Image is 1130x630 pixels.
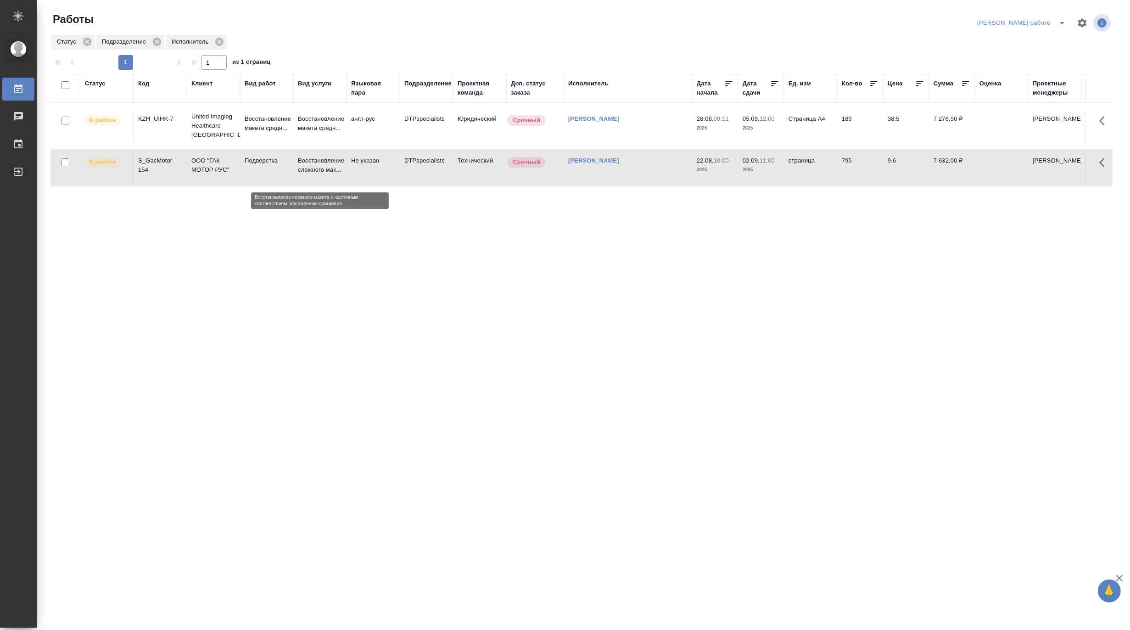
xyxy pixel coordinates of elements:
p: 2025 [697,165,733,174]
p: Восстановление сложного мак... [298,156,342,174]
div: Вид услуги [298,79,332,88]
div: KZH_UIHK-7 [138,114,182,124]
td: DTPspecialists [400,110,453,142]
td: страница [784,152,837,184]
div: Дата сдачи [743,79,770,97]
p: В работе [89,116,116,125]
div: Ед. изм [789,79,811,88]
p: ООО "ГАК МОТОР РУС" [191,156,235,174]
p: Подразделение [102,37,149,46]
p: 05.09, [743,115,760,122]
div: Языковая пара [351,79,395,97]
div: Дата начала [697,79,724,97]
div: Клиент [191,79,213,88]
button: Здесь прячутся важные кнопки [1094,110,1116,132]
button: 🙏 [1098,579,1121,602]
td: Страница А4 [784,110,837,142]
p: United Imaging Healthcare [GEOGRAPHIC_DATA] [191,112,235,140]
p: В работе [89,157,116,167]
div: split button [975,16,1071,30]
p: Срочный [513,116,540,125]
span: Посмотреть информацию [1093,14,1113,32]
p: Статус [57,37,79,46]
span: из 1 страниц [232,56,271,70]
div: Исполнитель выполняет работу [83,114,128,127]
div: Исполнитель выполняет работу [83,156,128,169]
p: 12:00 [760,115,775,122]
td: англ-рус [347,110,400,142]
div: Проектная команда [458,79,502,97]
div: Проектные менеджеры [1033,79,1077,97]
div: Вид работ [245,79,276,88]
td: Юридический [453,110,506,142]
div: Исполнитель [166,35,227,50]
p: 2025 [697,124,733,133]
a: [PERSON_NAME] [568,115,619,122]
p: 09:11 [714,115,729,122]
td: 7 632,00 ₽ [929,152,975,184]
div: Сумма [934,79,953,88]
div: Доп. статус заказа [511,79,559,97]
button: Здесь прячутся важные кнопки [1094,152,1116,174]
p: 22.08, [697,157,714,164]
p: Подверстка [245,156,289,165]
p: 10:00 [714,157,729,164]
div: Цена [888,79,903,88]
div: Исполнитель [568,79,609,88]
td: Технический [453,152,506,184]
p: Восстановление макета средн... [245,114,289,133]
div: Подразделение [96,35,164,50]
div: Подразделение [404,79,452,88]
p: 28.08, [697,115,714,122]
span: 🙏 [1102,581,1117,601]
p: Срочный [513,157,540,167]
td: [PERSON_NAME] [1028,110,1081,142]
td: 189 [837,110,883,142]
td: 38.5 [883,110,929,142]
a: [PERSON_NAME] [568,157,619,164]
td: Не указан [347,152,400,184]
p: Исполнитель [172,37,212,46]
p: 2025 [743,124,779,133]
div: Код [138,79,149,88]
td: 795 [837,152,883,184]
span: Работы [50,12,94,27]
p: 02.09, [743,157,760,164]
div: Оценка [979,79,1001,88]
div: Статус [85,79,106,88]
td: 9.6 [883,152,929,184]
td: DTPspecialists [400,152,453,184]
p: 2025 [743,165,779,174]
p: 11:00 [760,157,775,164]
p: Восстановление макета средн... [298,114,342,133]
td: 7 276,50 ₽ [929,110,975,142]
span: Настроить таблицу [1071,12,1093,34]
div: S_GacMotor-154 [138,156,182,174]
td: [PERSON_NAME] [1028,152,1081,184]
div: Кол-во [842,79,862,88]
div: Статус [51,35,95,50]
